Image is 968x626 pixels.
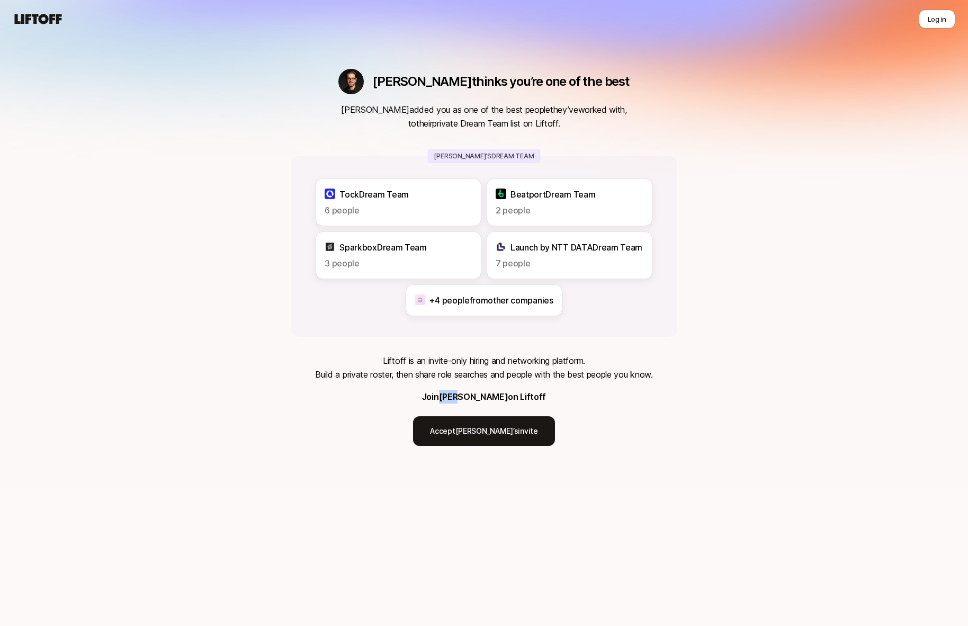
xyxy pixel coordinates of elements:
p: [PERSON_NAME] thinks you’re one of the best [372,74,630,89]
img: Beatport [496,189,506,199]
button: Log in [919,10,955,29]
p: Sparkbox Dream Team [339,240,426,254]
p: 3 people [325,256,472,270]
img: Contracting or other projects [415,294,425,305]
p: [PERSON_NAME] added you as one of the best people they’ve worked with, to their private Dream Tea... [341,103,627,130]
p: Launch by NTT DATA Dream Team [510,240,642,254]
p: 7 people [496,256,643,270]
img: Sparkbox [325,242,335,252]
p: Liftoff is an invite-only hiring and networking platform. Build a private roster, then share role... [315,354,652,381]
a: Accept[PERSON_NAME]’sinvite [413,416,554,446]
img: Tock [325,189,335,199]
p: 2 people [496,203,643,217]
p: + 4 people from other companies [429,293,553,307]
p: 6 people [325,203,472,217]
p: Join [PERSON_NAME] on Liftoff [422,390,546,404]
p: Beatport Dream Team [510,187,595,201]
p: Tock Dream Team [339,187,409,201]
p: [PERSON_NAME]’s Dream Team [427,149,540,163]
img: Launch by NTT DATA [496,242,506,252]
img: ACg8ocLkLr99FhTl-kK-fHkDFhetpnfS0fTAm4rmr9-oxoZ0EDUNs14=s160-c [338,69,364,94]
